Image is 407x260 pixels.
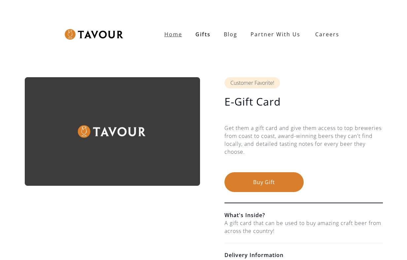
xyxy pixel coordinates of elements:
a: Blog [217,28,244,41]
h1: E-Gift Card [224,95,383,108]
strong: Careers [315,28,339,41]
a: Gifts [189,28,217,41]
strong: Home [164,31,182,38]
div: Customer Favorite! [224,77,280,88]
a: Home [158,28,189,41]
h6: Delivery Information [224,251,383,259]
h6: What's Inside? [224,211,383,219]
div: A gift card that can be used to buy amazing craft beer from across the country! [224,219,383,235]
button: Buy Gift [224,172,304,192]
div: Get them a gift card and give them access to top breweries from coast to coast, award-winning bee... [224,124,383,172]
a: partner with us [244,28,307,41]
a: Careers [307,25,344,44]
